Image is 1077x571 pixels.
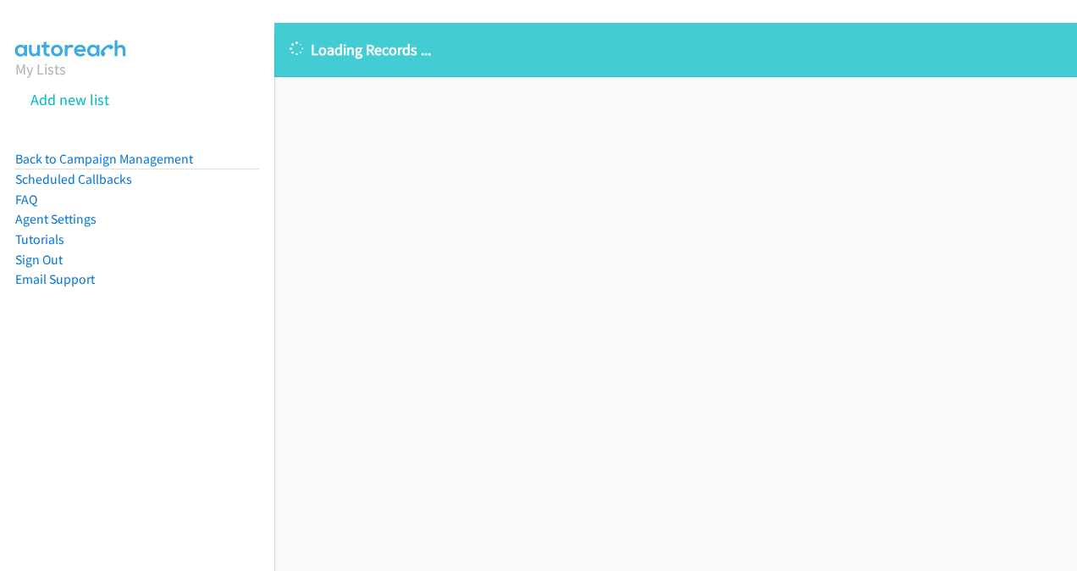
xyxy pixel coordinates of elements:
a: FAQ [15,191,37,208]
a: Add new list [30,90,109,109]
p: Loading Records ... [290,38,1062,61]
a: Back to Campaign Management [15,151,193,167]
a: Sign Out [15,252,63,268]
a: Agent Settings [15,211,97,227]
a: Tutorials [15,231,64,247]
a: My Lists [15,59,66,79]
a: Email Support [15,271,95,287]
a: Scheduled Callbacks [15,171,132,187]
